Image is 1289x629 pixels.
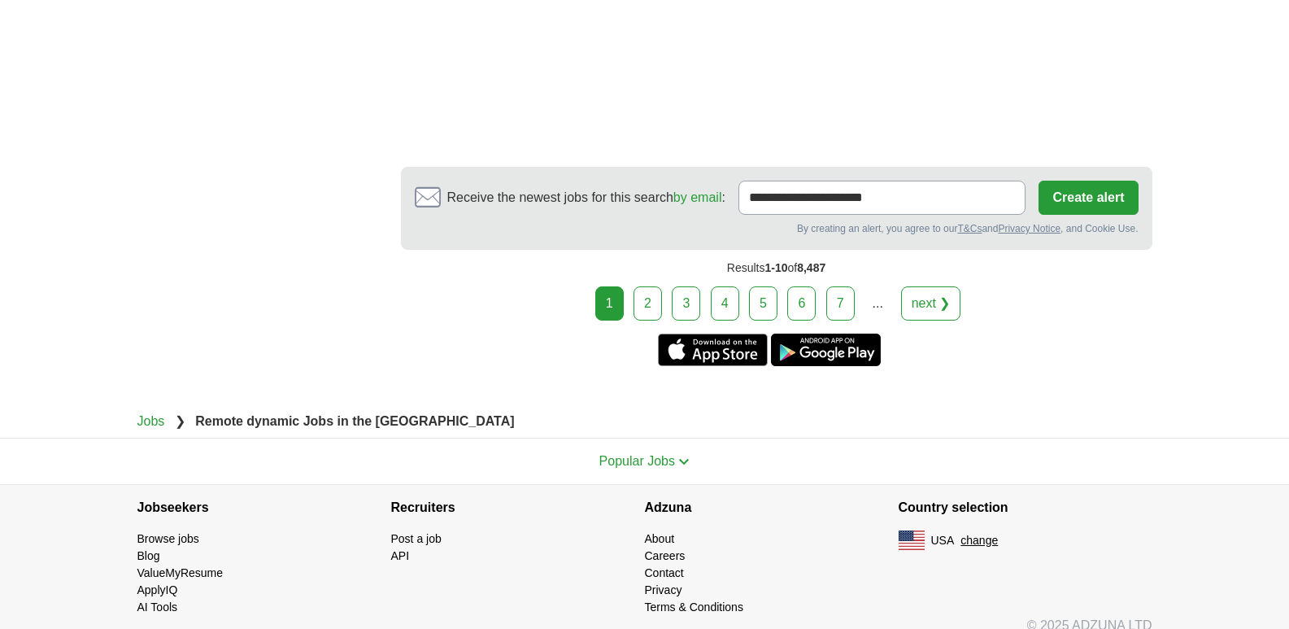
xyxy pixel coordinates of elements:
[645,566,684,579] a: Contact
[658,334,768,366] a: Get the iPhone app
[195,414,514,428] strong: Remote dynamic Jobs in the [GEOGRAPHIC_DATA]
[595,286,624,321] div: 1
[957,223,982,234] a: T&Cs
[899,485,1152,531] h4: Country selection
[826,286,855,321] a: 7
[137,532,199,545] a: Browse jobs
[960,532,998,549] button: change
[137,414,165,428] a: Jobs
[137,601,178,614] a: AI Tools
[787,286,816,321] a: 6
[1039,181,1138,215] button: Create alert
[391,532,442,545] a: Post a job
[401,250,1152,286] div: Results of
[175,414,185,428] span: ❯
[645,549,686,562] a: Careers
[137,566,224,579] a: ValueMyResume
[711,286,739,321] a: 4
[797,261,825,274] span: 8,487
[137,583,178,596] a: ApplyIQ
[137,549,160,562] a: Blog
[673,190,722,204] a: by email
[899,531,925,550] img: US flag
[447,188,725,207] span: Receive the newest jobs for this search :
[749,286,777,321] a: 5
[672,286,700,321] a: 3
[771,334,881,366] a: Get the Android app
[931,532,955,549] span: USA
[599,454,675,468] span: Popular Jobs
[998,223,1060,234] a: Privacy Notice
[764,261,787,274] span: 1-10
[415,221,1139,236] div: By creating an alert, you agree to our and , and Cookie Use.
[391,549,410,562] a: API
[645,532,675,545] a: About
[645,601,743,614] a: Terms & Conditions
[634,286,662,321] a: 2
[645,583,682,596] a: Privacy
[901,286,961,321] a: next ❯
[861,287,894,320] div: ...
[678,458,690,465] img: toggle icon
